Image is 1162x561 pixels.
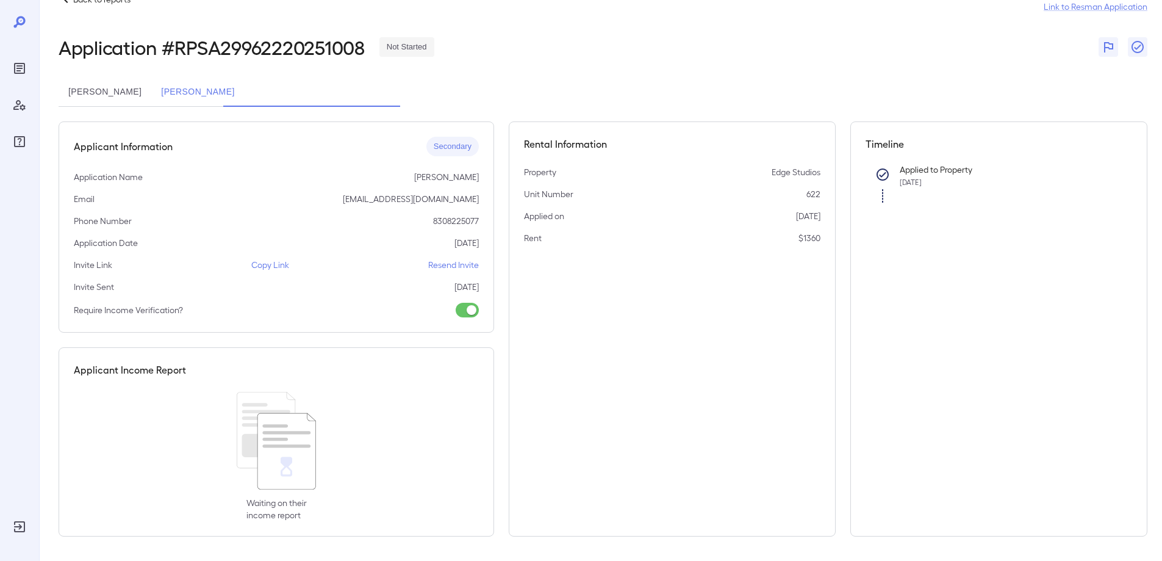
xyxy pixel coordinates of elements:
button: [PERSON_NAME] [151,78,244,107]
p: Invite Link [74,259,112,271]
p: Email [74,193,95,205]
div: Manage Users [10,95,29,115]
p: 622 [806,188,820,200]
h5: Rental Information [524,137,820,151]
div: FAQ [10,132,29,151]
p: [DATE] [454,281,479,293]
p: [DATE] [454,237,479,249]
p: [DATE] [796,210,820,222]
p: Phone Number [74,215,132,227]
p: Application Name [74,171,143,183]
span: [DATE] [900,178,922,186]
h2: Application # RPSA29962220251008 [59,36,365,58]
p: Require Income Verification? [74,304,183,316]
h5: Applicant Income Report [74,363,186,377]
button: Close Report [1128,37,1147,57]
h5: Timeline [866,137,1133,151]
p: Invite Sent [74,281,114,293]
p: [PERSON_NAME] [414,171,479,183]
p: Applied on [524,210,564,222]
p: Applied to Property [900,164,1113,176]
button: [PERSON_NAME] [59,78,151,107]
p: Waiting on their income report [246,497,307,521]
div: Log Out [10,517,29,537]
p: Edge Studios [772,166,820,178]
span: Not Started [379,42,434,53]
button: Flag Report [1099,37,1118,57]
p: [EMAIL_ADDRESS][DOMAIN_NAME] [343,193,479,205]
p: 8308225077 [433,215,479,227]
p: Property [524,166,556,178]
a: Link to Resman Application [1044,1,1147,13]
p: $1360 [798,232,820,244]
span: Secondary [426,141,479,153]
p: Rent [524,232,542,244]
div: Reports [10,59,29,78]
p: Application Date [74,237,138,249]
p: Unit Number [524,188,573,200]
p: Copy Link [251,259,289,271]
h5: Applicant Information [74,139,173,154]
p: Resend Invite [428,259,479,271]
